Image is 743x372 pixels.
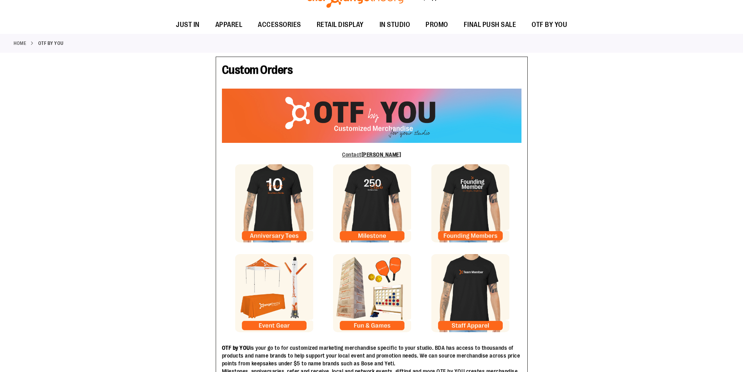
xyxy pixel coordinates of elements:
img: Anniversary Tile [235,164,313,242]
img: Milestone Tile [333,164,411,242]
strong: OTF By You [38,40,64,47]
img: Founding Member Tile [431,164,509,242]
span: RETAIL DISPLAY [317,16,364,34]
strong: OTF by YOU [222,345,250,351]
img: Milestone Tile [333,254,411,332]
a: Home [14,40,26,47]
span: FINAL PUSH SALE [464,16,516,34]
span: PROMO [426,16,448,34]
span: OTF BY YOU [532,16,567,34]
span: APPAREL [215,16,243,34]
span: JUST IN [176,16,200,34]
span: ACCESSORIES [258,16,301,34]
img: Founding Member Tile [431,254,509,332]
img: Anniversary Tile [235,254,313,332]
img: OTF Custom Orders [222,89,521,142]
h1: Custom Orders [222,63,521,81]
span: IN STUDIO [379,16,410,34]
a: Contact[PERSON_NAME] [342,151,401,158]
b: [PERSON_NAME] [362,151,401,158]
